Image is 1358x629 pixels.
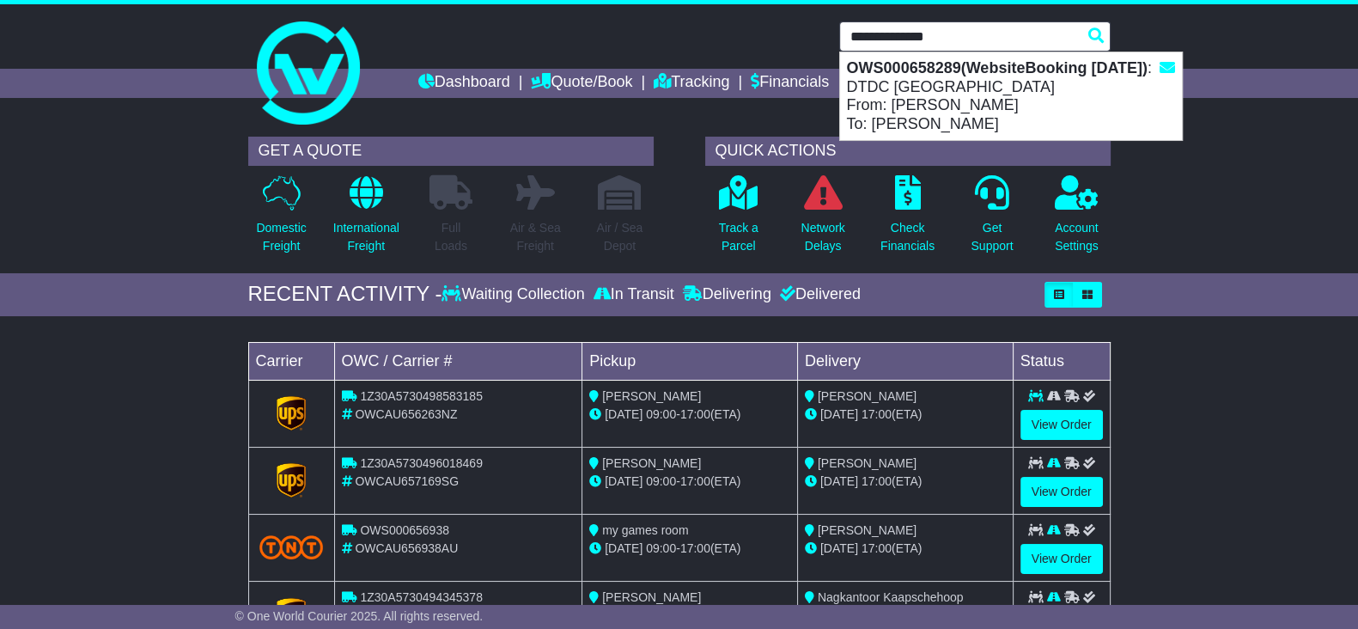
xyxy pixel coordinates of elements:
[589,473,790,491] div: - (ETA)
[277,463,306,498] img: GetCarrierServiceLogo
[818,523,916,537] span: [PERSON_NAME]
[355,407,457,421] span: OWCAU656263NZ
[800,174,845,265] a: NetworkDelays
[1020,544,1103,574] a: View Order
[751,69,829,98] a: Financials
[971,219,1013,255] p: Get Support
[705,137,1111,166] div: QUICK ACTIONS
[355,541,458,555] span: OWCAU656938AU
[582,342,798,380] td: Pickup
[248,342,334,380] td: Carrier
[718,174,759,265] a: Track aParcel
[589,406,790,424] div: - (ETA)
[597,219,643,255] p: Air / Sea Depot
[442,285,588,304] div: Waiting Collection
[680,541,710,555] span: 17:00
[862,474,892,488] span: 17:00
[797,342,1013,380] td: Delivery
[605,474,642,488] span: [DATE]
[820,474,858,488] span: [DATE]
[680,474,710,488] span: 17:00
[332,174,400,265] a: InternationalFreight
[805,473,1006,491] div: (ETA)
[820,541,858,555] span: [DATE]
[680,407,710,421] span: 17:00
[1020,410,1103,440] a: View Order
[847,59,1148,76] strong: OWS000658289(WebsiteBooking [DATE])
[602,389,701,403] span: [PERSON_NAME]
[776,285,861,304] div: Delivered
[589,285,679,304] div: In Transit
[646,541,676,555] span: 09:00
[880,174,935,265] a: CheckFinancials
[259,535,324,559] img: TNT_Domestic.png
[360,523,449,537] span: OWS000656938
[805,540,1006,558] div: (ETA)
[880,219,935,255] p: Check Financials
[602,523,688,537] span: my games room
[510,219,561,255] p: Air & Sea Freight
[531,69,632,98] a: Quote/Book
[1020,477,1103,507] a: View Order
[277,396,306,431] img: GetCarrierServiceLogo
[360,389,482,403] span: 1Z30A5730498583185
[818,389,916,403] span: [PERSON_NAME]
[334,342,582,380] td: OWC / Carrier #
[801,219,844,255] p: Network Delays
[818,456,916,470] span: [PERSON_NAME]
[805,406,1006,424] div: (ETA)
[418,69,510,98] a: Dashboard
[355,474,459,488] span: OWCAU657169SG
[1013,342,1110,380] td: Status
[255,174,307,265] a: DomesticFreight
[820,407,858,421] span: [DATE]
[360,590,482,604] span: 1Z30A5730494345378
[679,285,776,304] div: Delivering
[862,541,892,555] span: 17:00
[646,474,676,488] span: 09:00
[1055,219,1099,255] p: Account Settings
[235,609,484,623] span: © One World Courier 2025. All rights reserved.
[646,407,676,421] span: 09:00
[360,456,482,470] span: 1Z30A5730496018469
[429,219,472,255] p: Full Loads
[1054,174,1099,265] a: AccountSettings
[605,407,642,421] span: [DATE]
[605,541,642,555] span: [DATE]
[805,590,964,622] span: Nagkantoor Kaapschehoop Kuierkroeg
[602,456,701,470] span: [PERSON_NAME]
[970,174,1014,265] a: GetSupport
[256,219,306,255] p: Domestic Freight
[862,407,892,421] span: 17:00
[654,69,729,98] a: Tracking
[333,219,399,255] p: International Freight
[589,540,790,558] div: - (ETA)
[719,219,758,255] p: Track a Parcel
[602,590,701,604] span: [PERSON_NAME]
[248,282,442,307] div: RECENT ACTIVITY -
[840,52,1182,140] div: : DTDC [GEOGRAPHIC_DATA] From: [PERSON_NAME] To: [PERSON_NAME]
[248,137,654,166] div: GET A QUOTE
